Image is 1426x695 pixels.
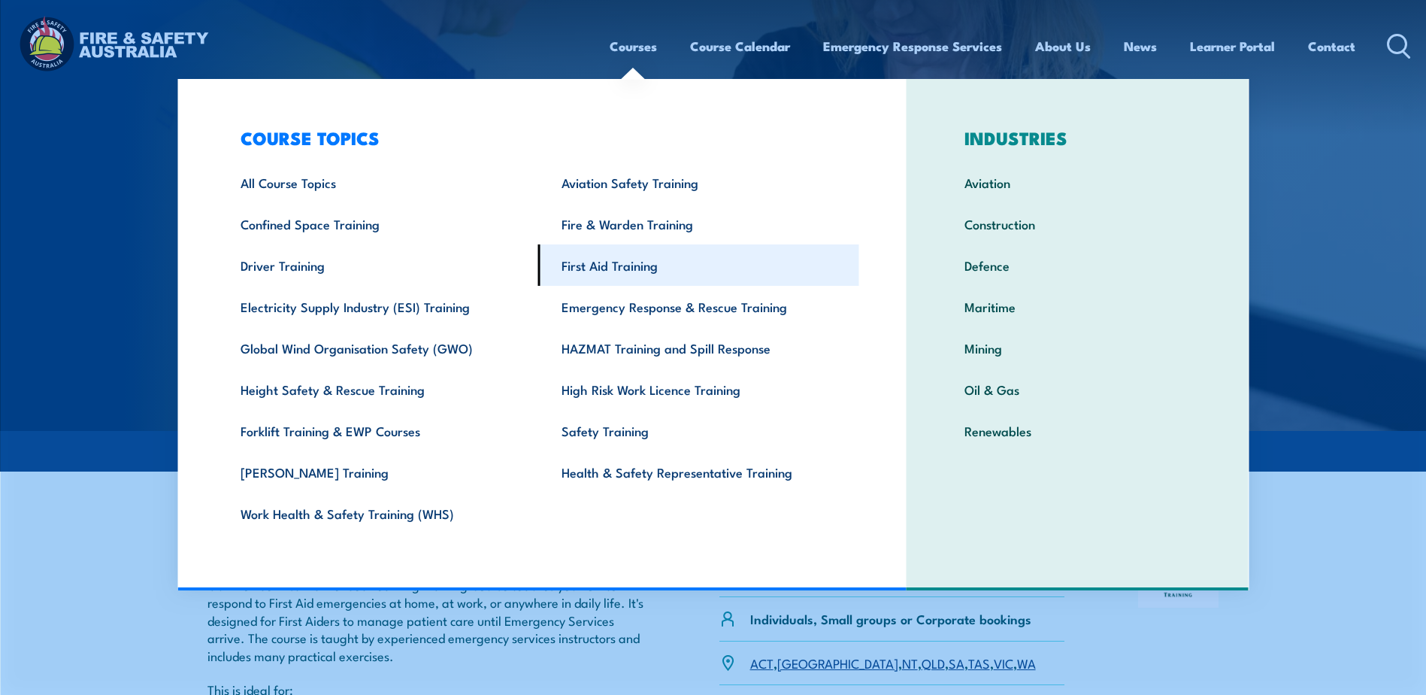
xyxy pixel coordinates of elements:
[538,244,859,286] a: First Aid Training
[538,162,859,203] a: Aviation Safety Training
[968,654,990,672] a: TAS
[538,203,859,244] a: Fire & Warden Training
[217,369,538,410] a: Height Safety & Rescue Training
[217,286,538,327] a: Electricity Supply Industry (ESI) Training
[217,127,859,148] h3: COURSE TOPICS
[1035,26,1091,66] a: About Us
[538,451,859,493] a: Health & Safety Representative Training
[217,244,538,286] a: Driver Training
[941,203,1214,244] a: Construction
[538,327,859,369] a: HAZMAT Training and Spill Response
[750,654,1036,672] p: , , , , , , ,
[941,286,1214,327] a: Maritime
[1190,26,1275,66] a: Learner Portal
[538,369,859,410] a: High Risk Work Licence Training
[217,203,538,244] a: Confined Space Training
[1308,26,1355,66] a: Contact
[941,244,1214,286] a: Defence
[1017,654,1036,672] a: WA
[750,654,774,672] a: ACT
[941,369,1214,410] a: Oil & Gas
[902,654,918,672] a: NT
[610,26,657,66] a: Courses
[538,286,859,327] a: Emergency Response & Rescue Training
[823,26,1002,66] a: Emergency Response Services
[941,162,1214,203] a: Aviation
[690,26,790,66] a: Course Calendar
[217,162,538,203] a: All Course Topics
[217,410,538,451] a: Forklift Training & EWP Courses
[922,654,945,672] a: QLD
[1124,26,1157,66] a: News
[941,410,1214,451] a: Renewables
[777,654,898,672] a: [GEOGRAPHIC_DATA]
[994,654,1013,672] a: VIC
[217,327,538,369] a: Global Wind Organisation Safety (GWO)
[538,410,859,451] a: Safety Training
[941,127,1214,148] h3: INDUSTRIES
[217,451,538,493] a: [PERSON_NAME] Training
[207,576,646,664] p: Our Provide First Aid Blended Learning Training Course teaches you how to respond to First Aid em...
[217,493,538,534] a: Work Health & Safety Training (WHS)
[949,654,964,672] a: SA
[941,327,1214,369] a: Mining
[750,610,1031,627] p: Individuals, Small groups or Corporate bookings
